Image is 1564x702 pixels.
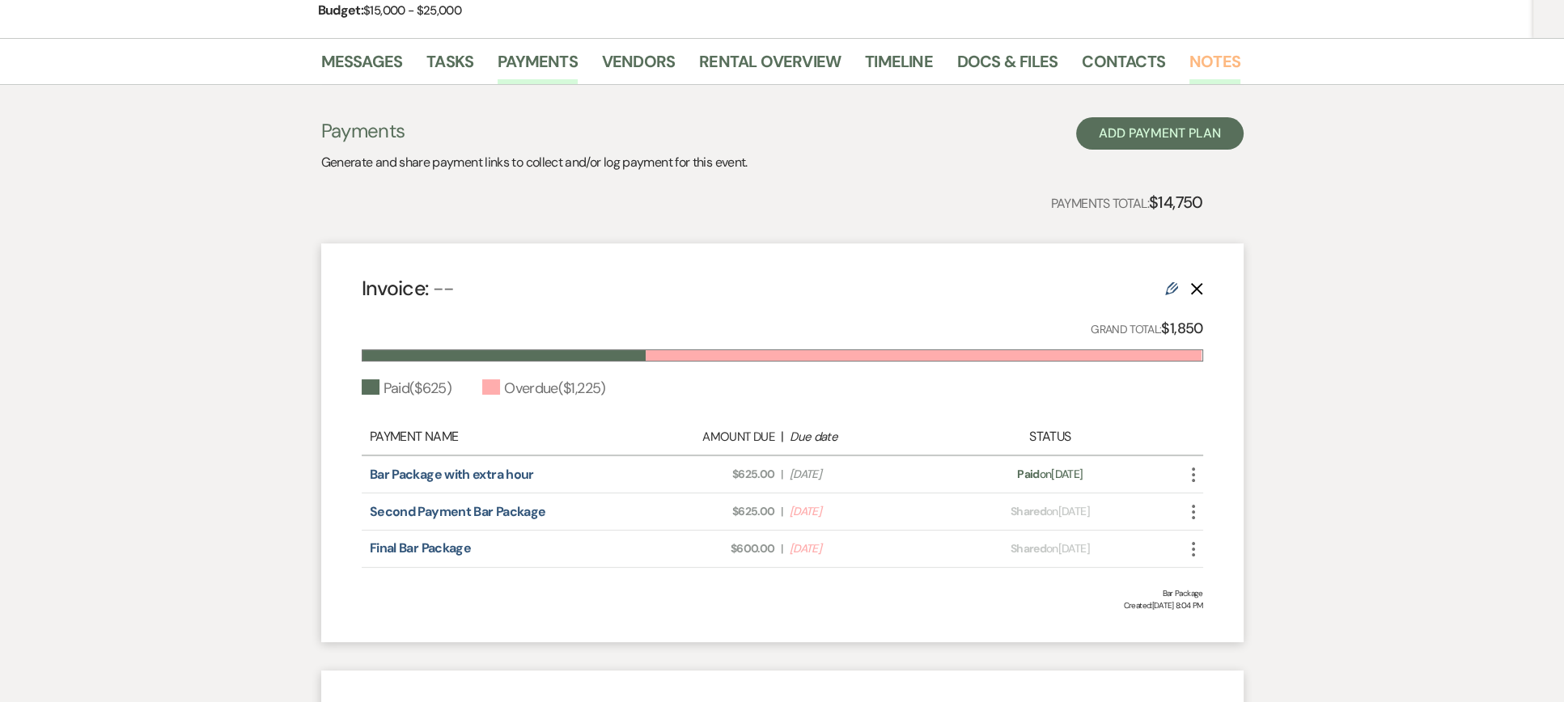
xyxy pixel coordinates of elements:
div: on [DATE] [947,540,1153,557]
span: [DATE] [790,540,939,557]
h4: Invoice: [362,274,455,302]
a: Payments [498,49,578,84]
span: Paid [1017,467,1039,481]
a: Tasks [426,49,473,84]
div: Amount Due [625,428,774,446]
div: Overdue ( $1,225 ) [482,378,605,400]
a: Final Bar Package [370,539,471,556]
a: Timeline [865,49,933,84]
div: Status [947,427,1153,446]
span: $600.00 [625,540,774,557]
h3: Payments [321,117,748,145]
span: $625.00 [625,466,774,483]
span: | [781,540,782,557]
div: on [DATE] [947,503,1153,520]
span: [DATE] [790,503,939,520]
button: Add Payment Plan [1076,117,1244,150]
a: Rental Overview [699,49,841,84]
a: Second Payment Bar Package [370,503,545,520]
span: $625.00 [625,503,774,520]
span: | [781,466,782,483]
a: Messages [321,49,403,84]
div: | [617,427,947,446]
strong: $14,750 [1149,192,1203,213]
span: Shared [1011,541,1046,556]
div: on [DATE] [947,466,1153,483]
span: $15,000 - $25,000 [363,2,461,19]
a: Docs & Files [957,49,1058,84]
strong: $1,850 [1161,319,1202,338]
a: Contacts [1082,49,1165,84]
span: | [781,503,782,520]
p: Generate and share payment links to collect and/or log payment for this event. [321,152,748,173]
div: Due date [790,428,939,446]
a: Vendors [602,49,675,84]
p: Grand Total: [1091,317,1203,340]
span: Shared [1011,504,1046,518]
span: Budget: [318,2,364,19]
div: Bar Package [362,587,1203,599]
a: Notes [1189,49,1240,84]
div: Paid ( $625 ) [362,378,452,400]
div: Payment Name [370,427,617,446]
a: Bar Package with extra hour [370,466,534,483]
p: Payments Total: [1051,189,1203,215]
span: [DATE] [790,466,939,483]
span: -- [433,275,455,302]
span: Created: [DATE] 8:04 PM [362,599,1203,611]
